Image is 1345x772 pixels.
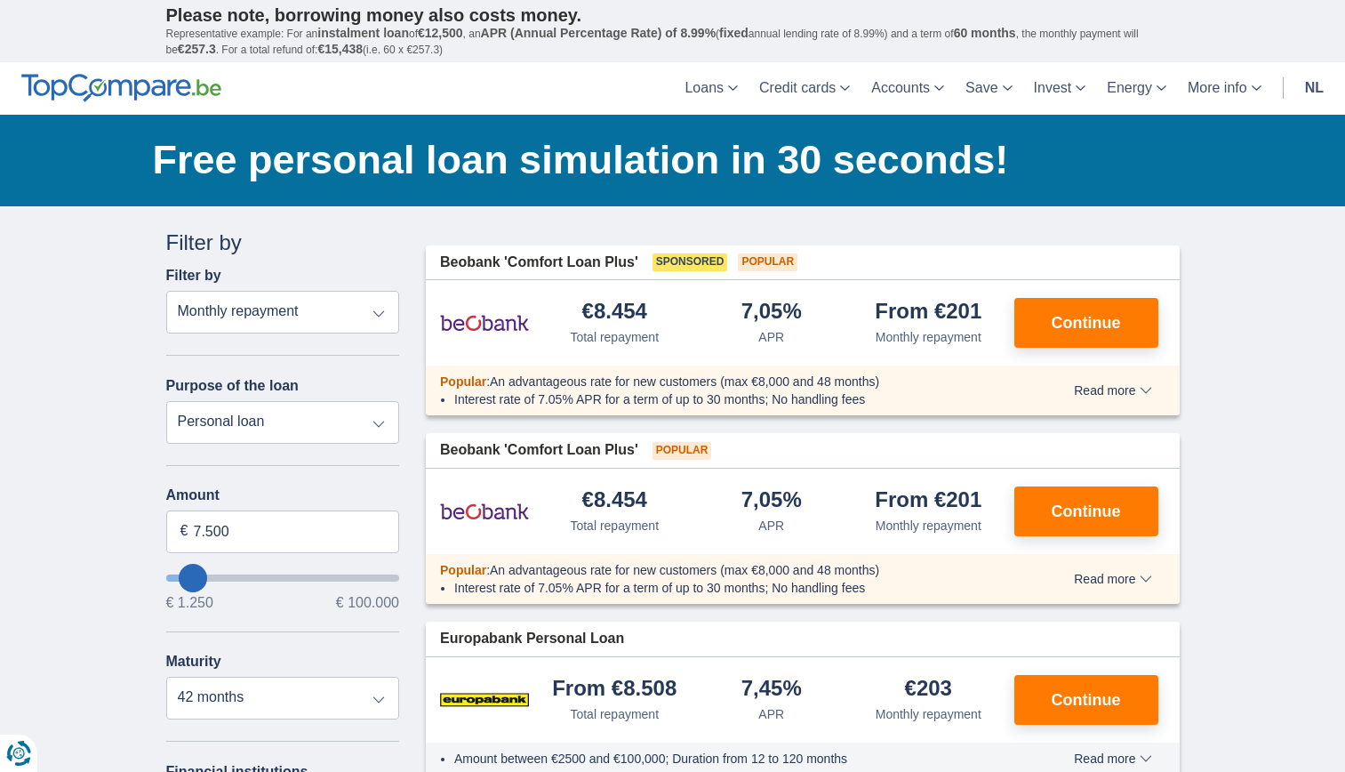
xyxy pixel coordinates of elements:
span: Read more [1074,384,1151,397]
span: An advantageous rate for new customers (max €8,000 and 48 months) [490,563,879,577]
span: Europabank Personal Loan [440,629,624,649]
label: Amount [166,487,400,503]
img: product.pl.alt Beobank [440,301,529,345]
font: : [440,563,879,577]
div: APR [758,328,784,346]
button: Continue [1014,487,1158,536]
li: Interest rate of 7.05% APR for a term of up to 30 months; No handling fees [454,390,1003,408]
p: Please note, borrowing money also costs money. [166,4,1180,26]
font: €203 [905,676,952,700]
img: TopCompare [21,74,221,102]
font: Continue [1052,503,1121,520]
h1: Free personal loan simulation in 30 seconds! [153,133,1180,188]
button: Continue [1014,675,1158,725]
span: Sponsored [652,253,728,271]
a: NL [1294,62,1334,115]
a: Loans [674,62,749,115]
a: Accounts [861,62,955,115]
div: APR [758,517,784,535]
p: Representative example: For an of , an ( annual lending rate of 8.99%) and a term of , the monthl... [166,26,1180,58]
span: €15,438 [317,42,363,56]
span: € [180,521,188,542]
font: From €201 [875,487,981,511]
a: Energy [1096,62,1177,115]
button: Read more [1061,383,1165,398]
div: Monthly repayment [876,517,981,535]
button: Read more [1061,572,1165,586]
font: €8.454 [582,487,647,511]
font: From €8.508 [552,676,677,700]
span: Beobank 'Comfort Loan Plus' [440,253,638,273]
label: Filter by [166,268,221,284]
span: Read more [1074,752,1151,765]
font: : [440,374,879,389]
span: APR (Annual Percentage Rate) of 8.99% [481,26,717,40]
a: Invest [1023,62,1097,115]
span: Popular [738,253,797,271]
font: 7,45% [741,676,802,700]
span: An advantageous rate for new customers (max €8,000 and 48 months) [490,374,879,389]
div: Monthly repayment [876,328,981,346]
span: €257.3 [178,42,216,56]
div: Monthly repayment [876,705,981,723]
label: Maturity [166,654,221,670]
span: 60 months [954,26,1016,40]
font: 7,05% [741,487,802,511]
span: Popular [440,563,486,577]
button: Continue [1014,298,1158,348]
input: wantToBorrow [166,575,400,582]
label: Purpose of the loan [166,378,299,394]
span: Read more [1074,573,1151,585]
font: Continue [1052,691,1121,709]
div: Total repayment [570,705,659,723]
span: € 100.000 [336,596,399,610]
span: fixed [719,26,749,40]
span: Popular [652,442,712,460]
span: € 1.250 [166,596,213,610]
font: €8.454 [582,299,647,323]
li: Amount between €2500 and €100,000; Duration from 12 to 120 months [454,750,1003,768]
font: 7,05% [741,299,802,323]
div: APR [758,705,784,723]
span: Popular [440,374,486,389]
a: Credit cards [749,62,861,115]
font: Continue [1052,314,1121,332]
div: Total repayment [570,517,659,535]
li: Interest rate of 7.05% APR for a term of up to 30 months; No handling fees [454,579,1003,597]
span: €12,500 [418,26,463,40]
button: Read more [1061,752,1165,766]
img: product.pl.alt Europabank [440,678,529,722]
div: Filter by [166,228,400,258]
a: Save [955,62,1022,115]
a: More info [1177,62,1272,115]
span: Beobank 'Comfort Loan Plus' [440,440,638,461]
div: Total repayment [570,328,659,346]
font: From €201 [875,299,981,323]
span: instalment loan [317,26,409,40]
img: product.pl.alt Beobank [440,489,529,534]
